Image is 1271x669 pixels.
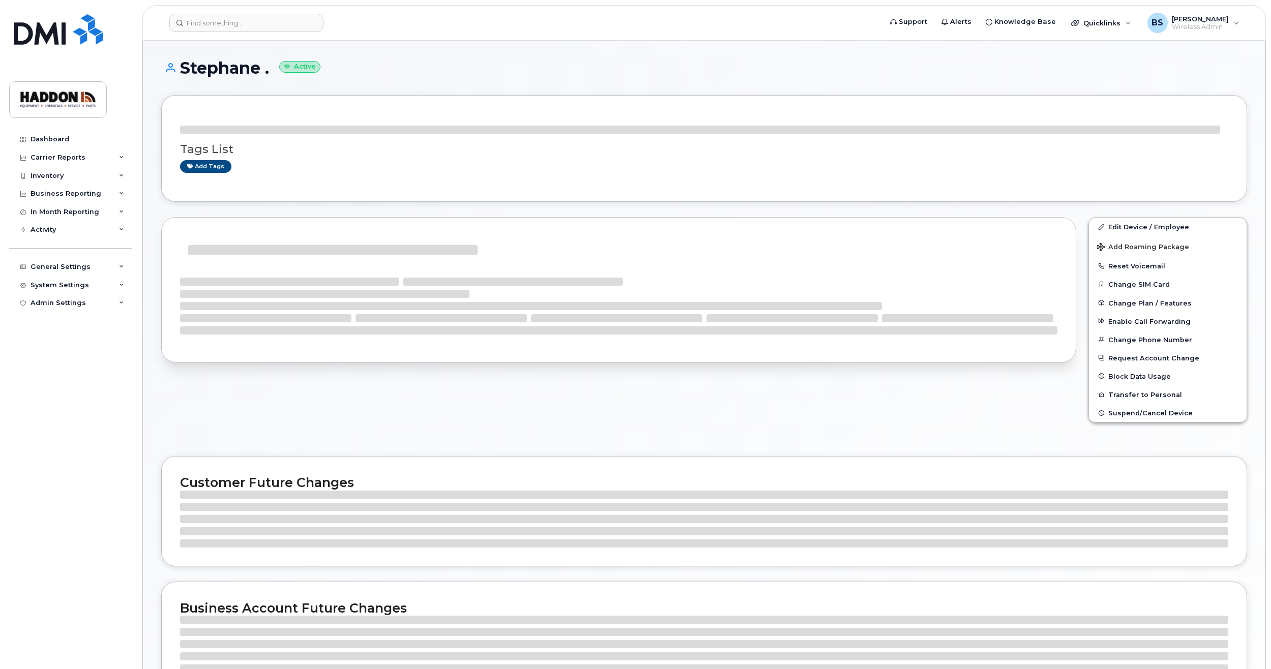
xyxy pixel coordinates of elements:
[180,143,1228,156] h3: Tags List
[279,61,320,73] small: Active
[1089,385,1247,404] button: Transfer to Personal
[1108,317,1191,325] span: Enable Call Forwarding
[180,160,231,173] a: Add tags
[1089,404,1247,422] button: Suspend/Cancel Device
[1108,409,1193,417] span: Suspend/Cancel Device
[180,475,1228,490] h2: Customer Future Changes
[1108,299,1192,307] span: Change Plan / Features
[1089,294,1247,312] button: Change Plan / Features
[1089,349,1247,367] button: Request Account Change
[161,59,1247,77] h1: Stephane .
[1097,243,1189,253] span: Add Roaming Package
[1089,330,1247,349] button: Change Phone Number
[1089,236,1247,257] button: Add Roaming Package
[1089,312,1247,330] button: Enable Call Forwarding
[1089,367,1247,385] button: Block Data Usage
[180,600,1228,616] h2: Business Account Future Changes
[1089,257,1247,275] button: Reset Voicemail
[1089,218,1247,236] a: Edit Device / Employee
[1089,275,1247,293] button: Change SIM Card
